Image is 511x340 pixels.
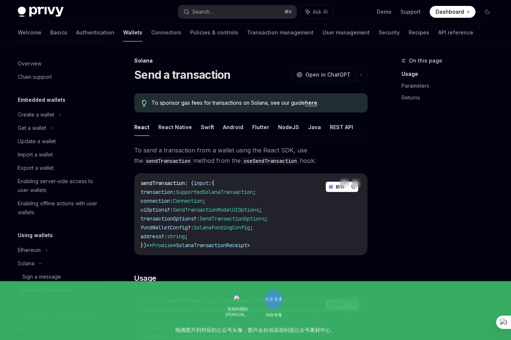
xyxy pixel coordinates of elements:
[173,198,203,204] span: Connection
[379,24,400,41] a: Security
[76,24,114,41] a: Authentication
[194,215,200,222] span: ?:
[18,59,41,68] div: Overview
[265,215,268,222] span: ;
[203,198,206,204] span: ;
[18,259,34,268] div: Solana
[50,24,67,41] a: Basics
[18,95,65,104] h5: Embedded wallets
[402,80,499,92] a: Parameters
[134,273,156,283] span: Usage
[259,206,262,213] span: ;
[141,198,170,204] span: connection
[247,24,314,41] a: Transaction management
[200,215,265,222] span: SendTransactionOptions
[308,118,321,136] button: Java
[185,233,188,240] span: ;
[151,24,181,41] a: Connectors
[173,206,259,213] span: SendTransactionModalUIOptions
[438,24,473,41] a: API reference
[352,178,361,188] button: Ask AI
[12,57,106,70] a: Overview
[142,100,147,107] svg: Tip
[252,118,269,136] button: Flutter
[284,9,292,15] span: ⌘ K
[176,242,247,249] span: SolanaTransactionReceipt
[12,197,106,219] a: Enabling offline actions with user wallets
[18,246,41,255] div: Ethereum
[167,233,185,240] span: string
[201,118,214,136] button: Swift
[305,71,351,78] span: Open in ChatGPT
[340,178,349,188] button: Copy the contents from the code block
[134,57,368,64] div: Solana
[278,118,299,136] button: NodeJS
[12,270,106,283] a: Sign a message
[18,150,53,159] div: Import a wallet
[377,8,392,16] a: Demo
[209,180,211,186] span: :
[141,180,185,186] span: sendTransaction
[134,118,149,136] button: React
[192,7,213,16] div: Search...
[250,224,253,231] span: ;
[18,164,54,172] div: Export a wallet
[409,56,442,65] span: On this page
[141,224,188,231] span: fundWalletConfig
[402,92,499,104] a: Returns
[141,242,146,249] span: })
[141,189,173,195] span: transaction
[185,180,194,186] span: : (
[18,231,53,240] h5: Using wallets
[402,68,499,80] a: Usage
[167,206,173,213] span: ?:
[330,118,353,136] button: REST API
[400,8,421,16] a: Support
[18,177,102,195] div: Enabling server-side access to user wallets
[173,242,176,249] span: <
[161,233,167,240] span: ?:
[152,99,360,107] span: To sponsor gas fees for transactions on Solana, see our guide .
[436,8,464,16] span: Dashboard
[241,157,300,165] code: useSendTransaction
[18,73,52,81] div: Chain support
[173,189,176,195] span: :
[123,24,142,41] a: Wallets
[12,161,106,175] a: Export a wallet
[143,157,193,165] code: sendTransaction
[430,6,476,18] a: Dashboard
[18,199,102,217] div: Enabling offline actions with user wallets
[292,68,355,81] button: Open in ChatGPT
[194,180,209,186] span: input
[12,175,106,197] a: Enabling server-side access to user wallets
[223,118,243,136] button: Android
[18,137,56,146] div: Update a wallet
[178,5,297,18] button: Search...⌘K
[152,242,173,249] span: Promise
[170,198,173,204] span: :
[141,233,161,240] span: address
[176,189,253,195] span: SupportedSolanaTransaction
[313,8,328,16] span: Ask AI
[247,242,250,249] span: >
[12,148,106,161] a: Import a wallet
[146,242,152,249] span: =>
[12,135,106,148] a: Update a wallet
[158,118,192,136] button: React Native
[18,110,54,119] div: Create a wallet
[322,24,370,41] a: User management
[141,215,194,222] span: transactionOptions
[188,224,194,231] span: ?:
[141,206,167,213] span: uiOptions
[409,24,429,41] a: Recipes
[134,145,368,166] span: To send a transaction from a wallet using the React SDK, use the method from the hook:
[134,68,231,81] h1: Send a transaction
[305,100,317,106] a: here
[300,5,333,18] button: Ask AI
[18,7,64,17] img: dark logo
[194,224,250,231] span: SolanaFundingConfig
[12,70,106,84] a: Chain support
[18,24,41,41] a: Welcome
[211,180,214,186] span: {
[481,6,493,18] button: Toggle dark mode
